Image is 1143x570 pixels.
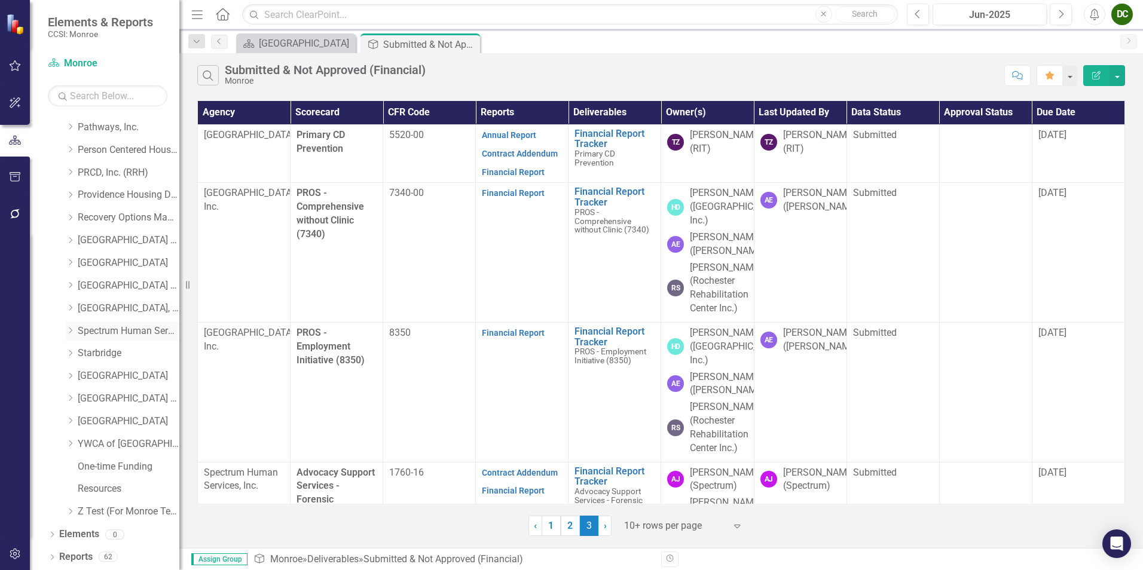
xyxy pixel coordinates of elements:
a: YWCA of [GEOGRAPHIC_DATA] and [GEOGRAPHIC_DATA] [78,437,179,451]
div: [PERSON_NAME] (Rochester Rehabilitation Center Inc.) [690,261,762,315]
span: Submitted [853,187,897,198]
td: Double-Click to Edit [846,124,939,183]
td: Double-Click to Edit [661,124,754,183]
td: Double-Click to Edit [846,183,939,323]
a: 1 [542,516,561,536]
span: Advocacy Support Services - Forensic Population [297,467,375,519]
a: [GEOGRAPHIC_DATA] (RRH) [78,392,179,406]
span: ‹ [534,520,537,531]
a: PRCD, Inc. (RRH) [78,166,179,180]
a: [GEOGRAPHIC_DATA] (RRH) [78,234,179,247]
div: [PERSON_NAME] (Spectrum) [783,466,855,494]
td: Double-Click to Edit [476,322,569,462]
a: Reports [59,550,93,564]
div: [PERSON_NAME] (RIT) [690,128,762,156]
td: Double-Click to Edit [939,124,1032,183]
a: Annual Report [482,130,536,140]
input: Search ClearPoint... [242,4,898,25]
a: One-time Funding [78,460,179,474]
button: Jun-2025 [933,4,1047,25]
a: 2 [561,516,580,536]
div: [PERSON_NAME] (RIT) [783,128,855,156]
p: [GEOGRAPHIC_DATA], Inc. [204,186,284,214]
div: [PERSON_NAME] ([PERSON_NAME]) [783,326,861,354]
p: Spectrum Human Services, Inc. [204,466,284,494]
span: Primary CD Prevention [297,129,345,154]
div: HD [667,199,684,216]
div: Submitted & Not Approved (Financial) [363,553,523,565]
td: Double-Click to Edit [1032,183,1124,323]
a: Financial Report [482,328,545,338]
div: [PERSON_NAME] (Spectrum) [690,466,762,494]
span: Elements & Reports [48,15,153,29]
a: Financial Report [482,188,545,198]
a: Financial Report Tracker [574,128,655,149]
span: Submitted [853,129,897,140]
td: Double-Click to Edit [198,322,291,462]
span: 8350 [389,327,411,338]
a: Deliverables [307,553,359,565]
div: [PERSON_NAME] ([GEOGRAPHIC_DATA], Inc.) [690,186,785,228]
span: Submitted [853,467,897,478]
p: [GEOGRAPHIC_DATA] [204,128,284,142]
a: Financial Report Tracker [574,466,655,487]
span: › [604,520,607,531]
div: [PERSON_NAME] (Rochester Rehabilitation Center Inc.) [690,400,762,455]
div: AE [667,375,684,392]
td: Double-Click to Edit [198,183,291,323]
div: TZ [667,134,684,151]
a: Providence Housing Development Corporation [78,188,179,202]
div: 62 [99,552,118,562]
td: Double-Click to Edit [198,124,291,183]
td: Double-Click to Edit [383,322,476,462]
a: [GEOGRAPHIC_DATA] [78,369,179,383]
span: Search [852,9,878,19]
td: Double-Click to Edit [1032,322,1124,462]
span: PROS - Comprehensive without Clinic (7340) [574,207,649,235]
div: AE [667,236,684,253]
a: Financial Report Tracker [574,326,655,347]
a: Contract Addendum [482,468,558,477]
small: CCSI: Monroe [48,29,153,39]
a: [GEOGRAPHIC_DATA] [78,415,179,428]
a: Z Test (For Monroe Testing) [78,505,179,519]
span: Submitted [853,327,897,338]
td: Double-Click to Edit [846,322,939,462]
td: Double-Click to Edit [661,322,754,462]
div: TZ [760,134,777,151]
div: Open Intercom Messenger [1102,529,1131,558]
div: AJ [760,471,777,488]
td: Double-Click to Edit [383,183,476,323]
a: Contract Addendum [482,149,558,158]
span: [DATE] [1038,327,1066,338]
a: Starbridge [78,347,179,360]
div: Submitted & Not Approved (Financial) [383,37,477,52]
a: [GEOGRAPHIC_DATA] [239,36,353,51]
span: [DATE] [1038,187,1066,198]
input: Search Below... [48,85,167,106]
div: AE [760,192,777,209]
span: [DATE] [1038,467,1066,478]
td: Double-Click to Edit [939,322,1032,462]
div: AE [760,332,777,348]
span: PROS - Comprehensive without Clinic (7340) [297,187,364,240]
a: Pathways, Inc. [78,121,179,134]
div: HD [667,338,684,355]
span: PROS - Employment Initiative (8350) [574,347,646,365]
a: Financial Report [482,486,545,495]
div: » » [253,553,652,566]
td: Double-Click to Edit Right Click for Context Menu [569,124,661,183]
div: [PERSON_NAME] ([PERSON_NAME]) [690,231,768,258]
a: Resources [78,482,179,496]
div: [PERSON_NAME] ([GEOGRAPHIC_DATA], Inc.) [690,326,785,367]
span: Advocacy Support Services - Forensic Population [574,486,643,514]
button: DC [1111,4,1133,25]
a: [GEOGRAPHIC_DATA] (RRH) [78,279,179,293]
a: [GEOGRAPHIC_DATA] [78,256,179,270]
button: Search [835,6,895,23]
span: [DATE] [1038,129,1066,140]
div: Monroe [225,76,426,85]
a: Monroe [48,57,167,71]
td: Double-Click to Edit [661,183,754,323]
